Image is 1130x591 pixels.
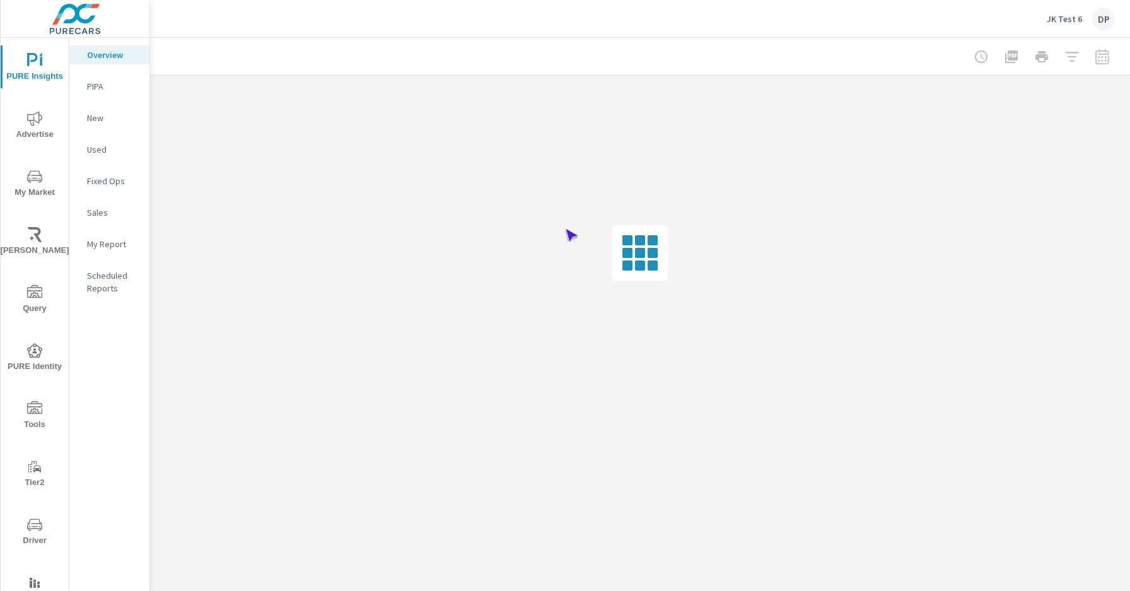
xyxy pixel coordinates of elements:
p: Used [87,143,139,156]
span: Advertise [4,111,65,142]
div: New [69,108,149,127]
div: Sales [69,203,149,222]
p: My Report [87,238,139,250]
p: Fixed Ops [87,175,139,187]
p: New [87,112,139,124]
span: Query [4,285,65,316]
div: Scheduled Reports [69,266,149,298]
div: Used [69,140,149,159]
span: Tier2 [4,459,65,490]
div: My Report [69,235,149,254]
span: My Market [4,169,65,200]
p: Overview [87,49,139,61]
div: Overview [69,45,149,64]
div: Fixed Ops [69,172,149,190]
span: [PERSON_NAME] [4,227,65,258]
p: JK Test 6 [1047,13,1082,25]
p: Sales [87,206,139,219]
div: PIPA [69,77,149,96]
span: PURE Insights [4,53,65,84]
span: Driver [4,517,65,548]
span: Tools [4,401,65,432]
p: Scheduled Reports [87,269,139,295]
span: PURE Identity [4,343,65,374]
p: PIPA [87,80,139,93]
div: DP [1092,8,1115,30]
